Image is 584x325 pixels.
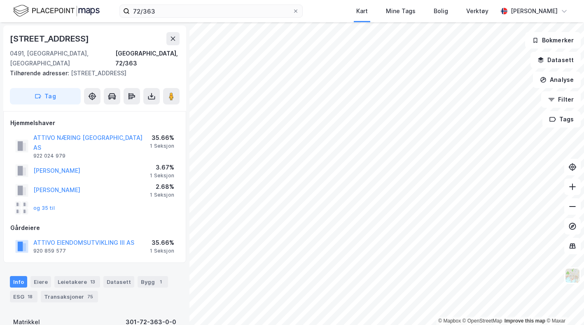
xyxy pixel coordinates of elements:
div: ESG [10,291,37,302]
div: Datasett [103,276,134,288]
div: 75 [86,292,95,301]
div: 13 [89,278,97,286]
div: Kart [356,6,368,16]
div: 1 Seksjon [150,192,174,198]
div: Hjemmelshaver [10,118,179,128]
button: Datasett [530,52,581,68]
span: Tilhørende adresser: [10,70,71,77]
div: [GEOGRAPHIC_DATA], 72/363 [115,49,180,68]
div: Gårdeiere [10,223,179,233]
div: 0491, [GEOGRAPHIC_DATA], [GEOGRAPHIC_DATA] [10,49,115,68]
div: Info [10,276,27,288]
a: Mapbox [438,318,461,324]
div: 1 Seksjon [150,172,174,179]
img: Z [565,268,580,283]
div: Bygg [138,276,168,288]
div: Verktøy [466,6,488,16]
button: Tag [10,88,81,104]
button: Tags [542,111,581,128]
div: Transaksjoner [41,291,98,302]
button: Analyse [533,72,581,88]
div: 1 Seksjon [150,143,174,149]
button: Filter [541,91,581,108]
iframe: Chat Widget [543,286,584,325]
a: OpenStreetMap [463,318,502,324]
div: [STREET_ADDRESS] [10,32,91,45]
div: 3.67% [150,162,174,172]
div: Eiere [30,276,51,288]
a: Improve this map [505,318,545,324]
div: Bolig [434,6,448,16]
div: 1 Seksjon [150,248,174,254]
div: 18 [26,292,34,301]
div: [STREET_ADDRESS] [10,68,173,78]
img: logo.f888ab2527a4732fd821a326f86c7f29.svg [13,4,100,18]
button: Bokmerker [525,32,581,49]
div: 35.66% [150,238,174,248]
div: 2.68% [150,182,174,192]
div: 1 [157,278,165,286]
input: Søk på adresse, matrikkel, gårdeiere, leietakere eller personer [130,5,292,17]
div: [PERSON_NAME] [511,6,558,16]
div: 35.66% [150,133,174,143]
div: 920 859 577 [33,248,66,254]
div: Leietakere [54,276,100,288]
div: Mine Tags [386,6,416,16]
div: 922 024 979 [33,153,65,159]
